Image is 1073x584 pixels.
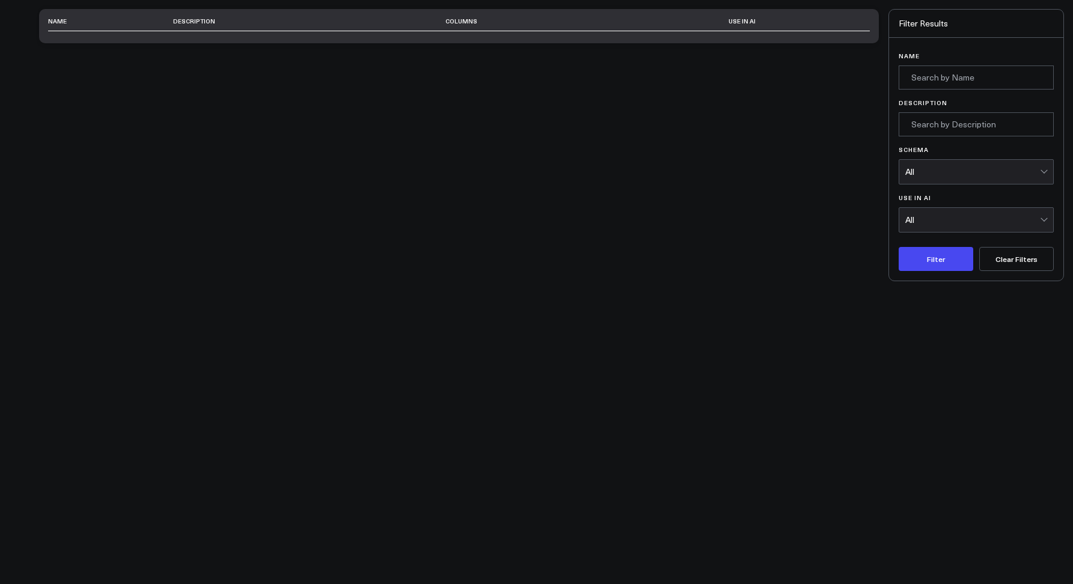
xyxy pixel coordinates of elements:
input: Search by Description [899,112,1054,136]
label: Use in AI [899,194,1054,201]
button: Filter [899,247,973,271]
div: All [905,215,1040,225]
input: Search by Name [899,65,1054,90]
label: Name [899,52,1054,59]
div: All [905,167,1040,177]
label: Description [899,99,1054,106]
div: Filter Results [889,10,1063,38]
th: Name [48,11,173,31]
th: Description [173,11,445,31]
label: Schema [899,146,1054,153]
button: Clear Filters [979,247,1054,271]
th: Columns [445,11,653,31]
th: Use in AI [653,11,831,31]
